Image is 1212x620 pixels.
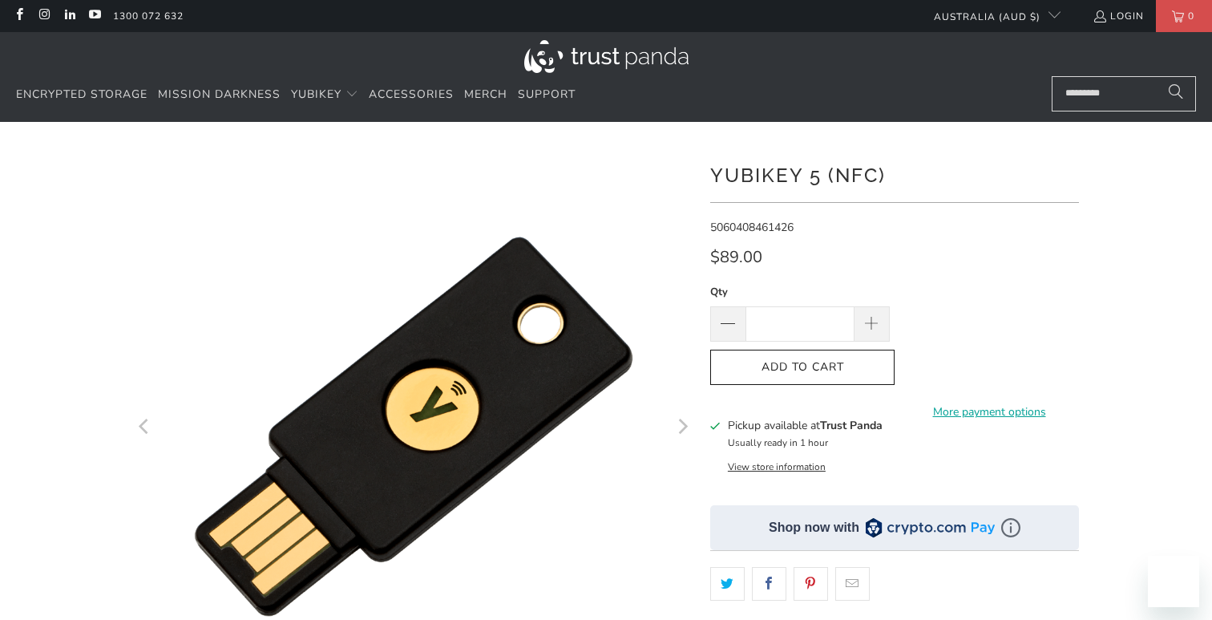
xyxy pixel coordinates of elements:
[769,519,859,537] div: Shop now with
[158,87,281,102] span: Mission Darkness
[113,7,184,25] a: 1300 072 632
[710,283,890,301] label: Qty
[63,10,76,22] a: Trust Panda Australia on LinkedIn
[710,220,794,235] span: 5060408461426
[1052,76,1196,111] input: Search...
[710,246,762,268] span: $89.00
[524,40,689,73] img: Trust Panda Australia
[16,76,576,114] nav: Translation missing: en.navigation.header.main_nav
[518,76,576,114] a: Support
[16,76,147,114] a: Encrypted Storage
[794,567,828,601] a: Share this on Pinterest
[291,87,341,102] span: YubiKey
[37,10,50,22] a: Trust Panda Australia on Instagram
[16,87,147,102] span: Encrypted Storage
[87,10,101,22] a: Trust Panda Australia on YouTube
[464,76,507,114] a: Merch
[728,436,828,449] small: Usually ready in 1 hour
[752,567,786,601] a: Share this on Facebook
[710,350,895,386] button: Add to Cart
[835,567,870,601] a: Email this to a friend
[728,417,883,434] h3: Pickup available at
[464,87,507,102] span: Merch
[369,87,454,102] span: Accessories
[158,76,281,114] a: Mission Darkness
[518,87,576,102] span: Support
[710,158,1079,190] h1: YubiKey 5 (NFC)
[1148,556,1199,607] iframe: Button to launch messaging window
[1093,7,1144,25] a: Login
[291,76,358,114] summary: YubiKey
[710,567,745,601] a: Share this on Twitter
[12,10,26,22] a: Trust Panda Australia on Facebook
[899,403,1079,421] a: More payment options
[728,460,826,473] button: View store information
[820,418,883,433] b: Trust Panda
[369,76,454,114] a: Accessories
[1156,76,1196,111] button: Search
[727,361,878,375] span: Add to Cart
